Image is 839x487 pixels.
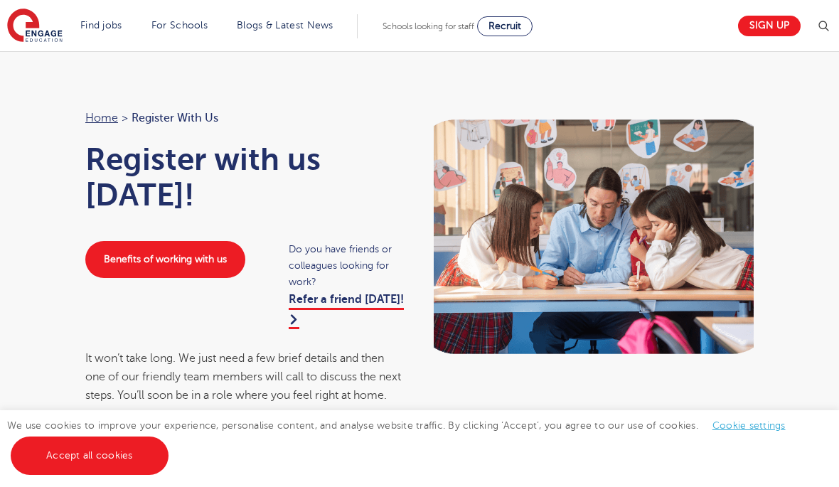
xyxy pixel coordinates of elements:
[122,112,128,124] span: >
[289,241,405,290] span: Do you have friends or colleagues looking for work?
[85,241,245,278] a: Benefits of working with us
[80,20,122,31] a: Find jobs
[85,349,405,405] div: It won’t take long. We just need a few brief details and then one of our friendly team members wi...
[132,109,218,127] span: Register with us
[237,20,333,31] a: Blogs & Latest News
[7,9,63,44] img: Engage Education
[85,112,118,124] a: Home
[85,141,405,213] h1: Register with us [DATE]!
[477,16,533,36] a: Recruit
[488,21,521,31] span: Recruit
[383,21,474,31] span: Schools looking for staff
[7,420,800,461] span: We use cookies to improve your experience, personalise content, and analyse website traffic. By c...
[85,109,405,127] nav: breadcrumb
[289,293,404,328] a: Refer a friend [DATE]!
[11,437,169,475] a: Accept all cookies
[712,420,786,431] a: Cookie settings
[151,20,208,31] a: For Schools
[738,16,801,36] a: Sign up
